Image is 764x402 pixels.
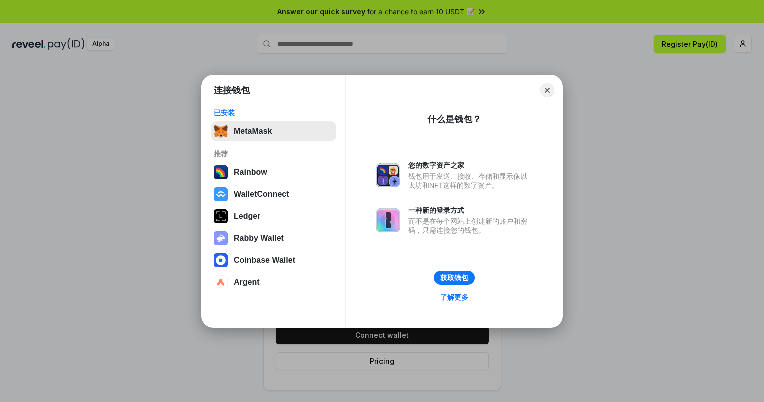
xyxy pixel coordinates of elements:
div: Rainbow [234,168,267,177]
div: WalletConnect [234,190,289,199]
div: Ledger [234,212,260,221]
h1: 连接钱包 [214,84,250,96]
button: Ledger [211,206,336,226]
div: 一种新的登录方式 [408,206,532,215]
div: Argent [234,278,260,287]
div: 您的数字资产之家 [408,161,532,170]
div: 已安装 [214,108,333,117]
img: svg+xml,%3Csvg%20xmlns%3D%22http%3A%2F%2Fwww.w3.org%2F2000%2Fsvg%22%20fill%3D%22none%22%20viewBox... [376,163,400,187]
img: svg+xml,%3Csvg%20width%3D%2228%22%20height%3D%2228%22%20viewBox%3D%220%200%2028%2028%22%20fill%3D... [214,187,228,201]
img: svg+xml,%3Csvg%20fill%3D%22none%22%20height%3D%2233%22%20viewBox%3D%220%200%2035%2033%22%20width%... [214,124,228,138]
button: Close [540,83,554,97]
div: Rabby Wallet [234,234,284,243]
img: svg+xml,%3Csvg%20xmlns%3D%22http%3A%2F%2Fwww.w3.org%2F2000%2Fsvg%22%20fill%3D%22none%22%20viewBox... [376,208,400,232]
div: MetaMask [234,127,272,136]
button: WalletConnect [211,184,336,204]
img: svg+xml,%3Csvg%20xmlns%3D%22http%3A%2F%2Fwww.w3.org%2F2000%2Fsvg%22%20fill%3D%22none%22%20viewBox... [214,231,228,245]
img: svg+xml,%3Csvg%20width%3D%22120%22%20height%3D%22120%22%20viewBox%3D%220%200%20120%20120%22%20fil... [214,165,228,179]
button: Argent [211,272,336,292]
button: MetaMask [211,121,336,141]
a: 了解更多 [434,291,474,304]
img: svg+xml,%3Csvg%20width%3D%2228%22%20height%3D%2228%22%20viewBox%3D%220%200%2028%2028%22%20fill%3D... [214,275,228,289]
div: Coinbase Wallet [234,256,295,265]
div: 而不是在每个网站上创建新的账户和密码，只需连接您的钱包。 [408,217,532,235]
img: svg+xml,%3Csvg%20xmlns%3D%22http%3A%2F%2Fwww.w3.org%2F2000%2Fsvg%22%20width%3D%2228%22%20height%3... [214,209,228,223]
button: Rainbow [211,162,336,182]
div: 钱包用于发送、接收、存储和显示像以太坊和NFT这样的数字资产。 [408,172,532,190]
button: Rabby Wallet [211,228,336,248]
img: svg+xml,%3Csvg%20width%3D%2228%22%20height%3D%2228%22%20viewBox%3D%220%200%2028%2028%22%20fill%3D... [214,253,228,267]
div: 什么是钱包？ [427,113,481,125]
button: 获取钱包 [434,271,475,285]
button: Coinbase Wallet [211,250,336,270]
div: 获取钱包 [440,273,468,282]
div: 推荐 [214,149,333,158]
div: 了解更多 [440,293,468,302]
